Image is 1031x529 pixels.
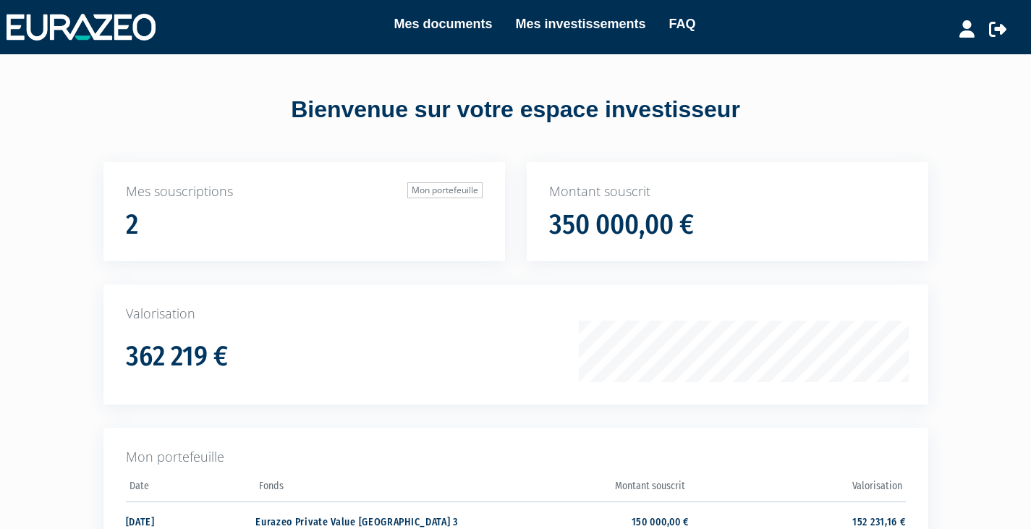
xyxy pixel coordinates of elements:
a: FAQ [669,14,696,34]
div: Bienvenue sur votre espace investisseur [71,93,961,127]
p: Montant souscrit [549,182,906,201]
th: Fonds [255,475,472,502]
h1: 2 [126,210,138,240]
th: Valorisation [689,475,905,502]
th: Date [126,475,256,502]
th: Montant souscrit [472,475,689,502]
a: Mes investissements [515,14,645,34]
p: Valorisation [126,305,906,323]
h1: 362 219 € [126,342,228,372]
p: Mes souscriptions [126,182,483,201]
a: Mon portefeuille [407,182,483,198]
p: Mon portefeuille [126,448,906,467]
a: Mes documents [394,14,492,34]
img: 1732889491-logotype_eurazeo_blanc_rvb.png [7,14,156,40]
h1: 350 000,00 € [549,210,694,240]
